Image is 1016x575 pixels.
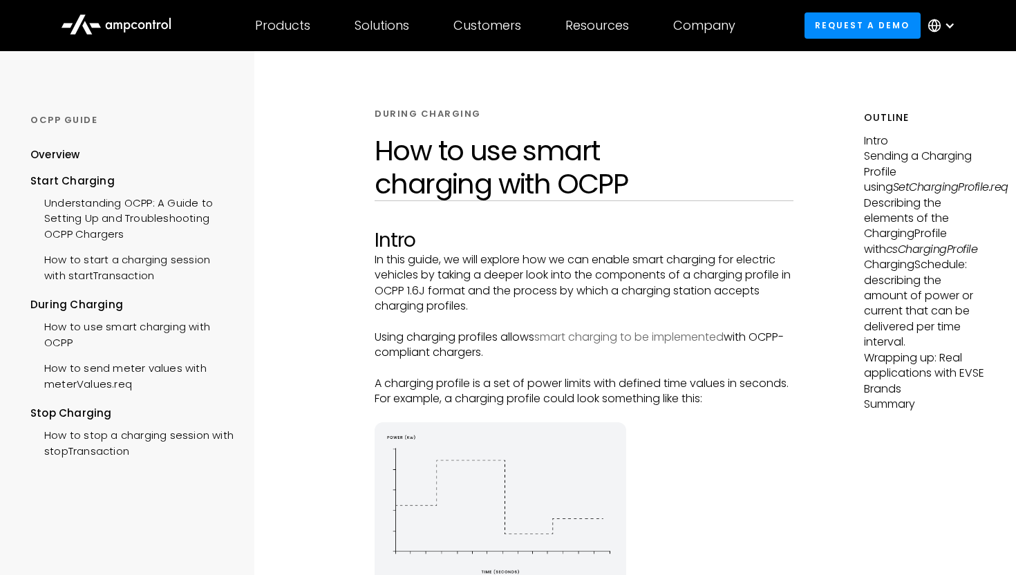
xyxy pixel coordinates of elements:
div: DURING CHARGING [375,108,481,120]
div: Company [673,18,735,33]
p: A charging profile is a set of power limits with defined time values in seconds. For example, a c... [375,376,793,407]
p: Describing the elements of the ChargingProfile with [864,196,986,258]
div: Resources [565,18,629,33]
div: Solutions [355,18,409,33]
p: ‍ [375,314,793,329]
p: ChargingSchedule: describing the amount of power or current that can be delivered per time interval. [864,257,986,350]
div: Customers [453,18,521,33]
a: How to use smart charging with OCPP [30,312,234,354]
p: ‍ [375,407,793,422]
h1: How to use smart charging with OCPP [375,134,793,200]
div: OCPP GUIDE [30,114,234,126]
div: Start Charging [30,173,234,189]
a: smart charging to be implemented [534,329,724,345]
p: Using charging profiles allows with OCPP-compliant chargers. [375,330,793,361]
a: How to send meter values with meterValues.req [30,354,234,395]
div: Products [255,18,310,33]
div: Stop Charging [30,406,234,421]
div: Overview [30,147,80,162]
a: How to stop a charging session with stopTransaction [30,421,234,462]
p: Summary [864,397,986,412]
div: During Charging [30,297,234,312]
p: Wrapping up: Real applications with EVSE Brands [864,350,986,397]
h2: Intro [375,229,793,252]
p: Intro [864,133,986,149]
em: csChargingProfile [886,241,978,257]
a: Request a demo [805,12,921,38]
p: Sending a Charging Profile using [864,149,986,195]
p: In this guide, we will explore how we can enable smart charging for electric vehicles by taking a... [375,252,793,314]
a: Understanding OCPP: A Guide to Setting Up and Troubleshooting OCPP Chargers [30,189,234,245]
p: ‍ [375,361,793,376]
h5: Outline [864,111,986,125]
em: SetChargingProfile.req [893,179,1008,195]
a: How to start a charging session with startTransaction [30,245,234,287]
a: Overview [30,147,80,173]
